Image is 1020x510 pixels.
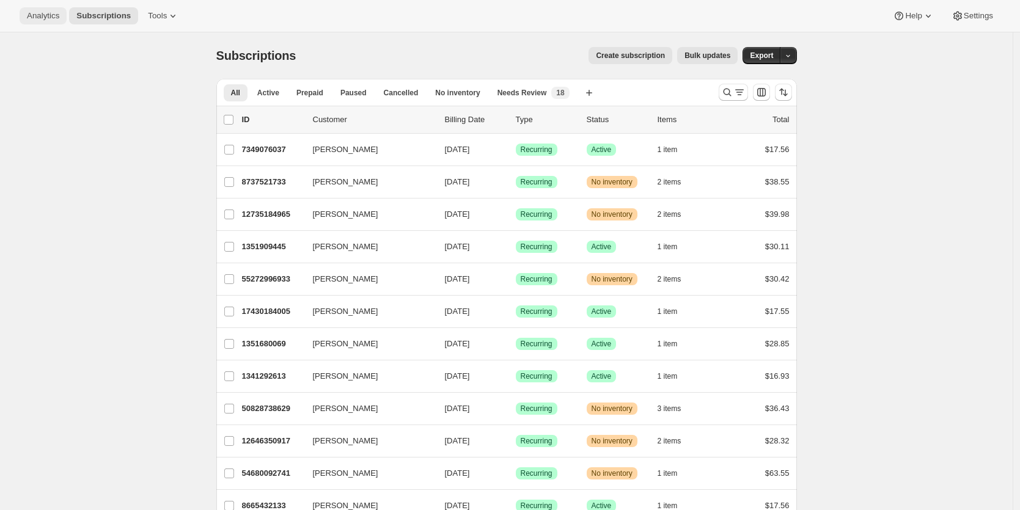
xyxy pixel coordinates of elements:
[242,144,303,156] p: 7349076037
[340,88,367,98] span: Paused
[658,371,678,381] span: 1 item
[306,140,428,159] button: [PERSON_NAME]
[516,114,577,126] div: Type
[592,209,633,219] span: No inventory
[242,241,303,253] p: 1351909445
[521,436,552,446] span: Recurring
[313,338,378,350] span: [PERSON_NAME]
[313,403,378,415] span: [PERSON_NAME]
[445,468,470,478] span: [DATE]
[20,7,67,24] button: Analytics
[521,307,552,316] span: Recurring
[743,47,780,64] button: Export
[765,145,790,154] span: $17.56
[445,274,470,283] span: [DATE]
[296,88,323,98] span: Prepaid
[592,242,612,252] span: Active
[592,307,612,316] span: Active
[658,177,681,187] span: 2 items
[521,242,552,252] span: Recurring
[445,404,470,413] span: [DATE]
[27,11,59,21] span: Analytics
[306,334,428,354] button: [PERSON_NAME]
[242,305,303,318] p: 17430184005
[242,432,790,450] div: 12646350917[PERSON_NAME][DATE]SuccessRecurringWarningNo inventory2 items$28.32
[587,114,648,126] p: Status
[306,431,428,451] button: [PERSON_NAME]
[886,7,941,24] button: Help
[592,145,612,155] span: Active
[497,88,547,98] span: Needs Review
[313,467,378,479] span: [PERSON_NAME]
[242,303,790,320] div: 17430184005[PERSON_NAME][DATE]SuccessRecurringSuccessActive1 item$17.55
[313,114,435,126] p: Customer
[306,172,428,192] button: [PERSON_NAME]
[658,432,695,450] button: 2 items
[313,370,378,382] span: [PERSON_NAME]
[658,465,691,482] button: 1 item
[592,468,633,478] span: No inventory
[677,47,738,64] button: Bulk updates
[658,303,691,320] button: 1 item
[658,339,678,349] span: 1 item
[521,177,552,187] span: Recurring
[658,242,678,252] span: 1 item
[521,339,552,349] span: Recurring
[556,88,564,98] span: 18
[242,338,303,350] p: 1351680069
[750,51,773,60] span: Export
[592,274,633,284] span: No inventory
[313,305,378,318] span: [PERSON_NAME]
[765,404,790,413] span: $36.43
[658,206,695,223] button: 2 items
[445,307,470,316] span: [DATE]
[719,84,748,101] button: Search and filter results
[445,339,470,348] span: [DATE]
[242,368,790,385] div: 1341292613[PERSON_NAME][DATE]SuccessRecurringSuccessActive1 item$16.93
[775,84,792,101] button: Sort the results
[658,404,681,413] span: 3 items
[313,241,378,253] span: [PERSON_NAME]
[242,206,790,223] div: 12735184965[PERSON_NAME][DATE]SuccessRecurringWarningNo inventory2 items$39.98
[313,435,378,447] span: [PERSON_NAME]
[658,400,695,417] button: 3 items
[306,366,428,386] button: [PERSON_NAME]
[905,11,922,21] span: Help
[306,302,428,321] button: [PERSON_NAME]
[148,11,167,21] span: Tools
[765,307,790,316] span: $17.55
[765,242,790,251] span: $30.11
[242,114,790,126] div: IDCustomerBilling DateTypeStatusItemsTotal
[521,145,552,155] span: Recurring
[445,242,470,251] span: [DATE]
[592,436,633,446] span: No inventory
[592,339,612,349] span: Active
[384,88,419,98] span: Cancelled
[765,501,790,510] span: $17.56
[658,173,695,191] button: 2 items
[231,88,240,98] span: All
[658,274,681,284] span: 2 items
[658,335,691,352] button: 1 item
[658,114,719,126] div: Items
[306,237,428,257] button: [PERSON_NAME]
[313,144,378,156] span: [PERSON_NAME]
[313,273,378,285] span: [PERSON_NAME]
[435,88,480,98] span: No inventory
[658,368,691,385] button: 1 item
[592,404,633,413] span: No inventory
[765,436,790,445] span: $28.32
[765,177,790,186] span: $38.55
[765,209,790,219] span: $39.98
[242,208,303,220] p: 12735184965
[753,84,770,101] button: Customize table column order and visibility
[765,339,790,348] span: $28.85
[306,399,428,418] button: [PERSON_NAME]
[592,371,612,381] span: Active
[242,173,790,191] div: 8737521733[PERSON_NAME][DATE]SuccessRecurringWarningNo inventory2 items$38.55
[242,465,790,482] div: 54680092741[PERSON_NAME][DATE]SuccessRecurringWarningNo inventory1 item$63.55
[658,271,695,288] button: 2 items
[445,209,470,219] span: [DATE]
[242,238,790,255] div: 1351909445[PERSON_NAME][DATE]SuccessRecurringSuccessActive1 item$30.11
[242,370,303,382] p: 1341292613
